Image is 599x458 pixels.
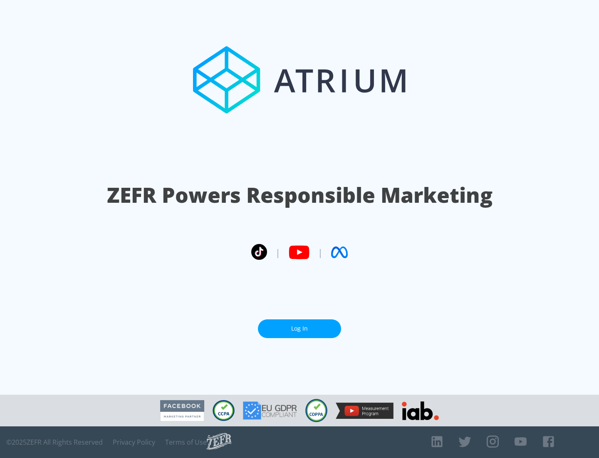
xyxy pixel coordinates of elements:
img: Facebook Marketing Partner [160,400,204,421]
a: Terms of Use [165,438,207,446]
img: IAB [402,401,439,420]
img: YouTube Measurement Program [336,403,394,419]
span: | [275,246,280,259]
a: Log In [258,319,341,338]
img: COPPA Compliant [305,399,327,422]
a: Privacy Policy [113,438,155,446]
img: CCPA Compliant [213,400,235,421]
span: | [318,246,323,259]
span: © 2025 ZEFR All Rights Reserved [6,438,103,446]
h1: ZEFR Powers Responsible Marketing [107,181,493,209]
img: GDPR Compliant [243,401,297,420]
